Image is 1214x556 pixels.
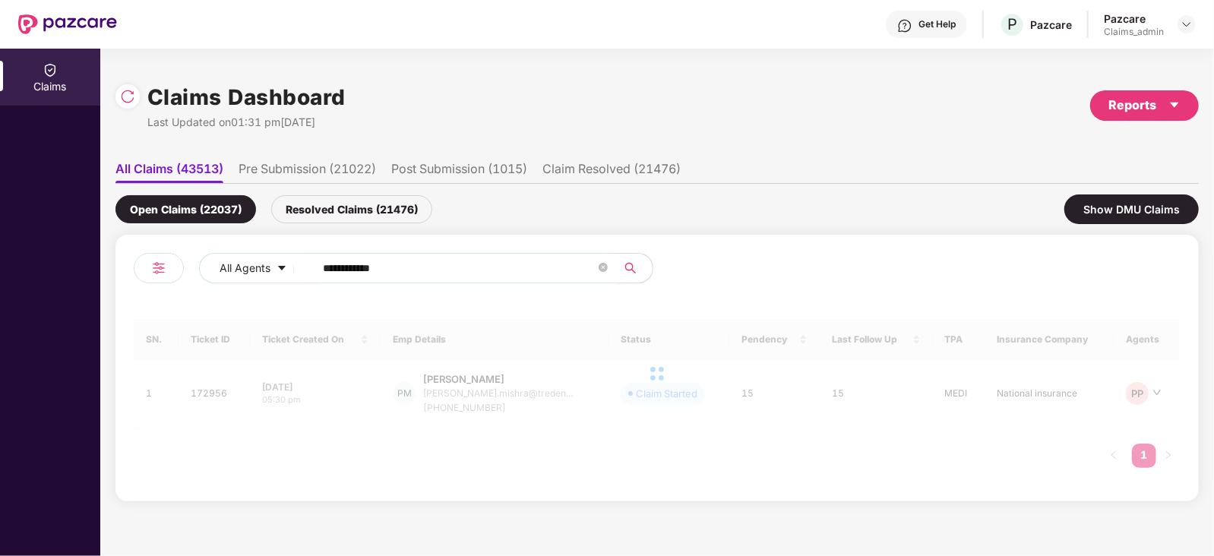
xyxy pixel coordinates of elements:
[147,114,346,131] div: Last Updated on 01:31 pm[DATE]
[599,261,608,276] span: close-circle
[277,263,287,275] span: caret-down
[1104,26,1164,38] div: Claims_admin
[115,195,256,223] div: Open Claims (22037)
[120,89,135,104] img: svg+xml;base64,PHN2ZyBpZD0iUmVsb2FkLTMyeDMyIiB4bWxucz0iaHR0cDovL3d3dy53My5vcmcvMjAwMC9zdmciIHdpZH...
[239,161,376,183] li: Pre Submission (21022)
[599,263,608,272] span: close-circle
[1168,99,1181,111] span: caret-down
[918,18,956,30] div: Get Help
[542,161,681,183] li: Claim Resolved (21476)
[43,62,58,77] img: svg+xml;base64,PHN2ZyBpZD0iQ2xhaW0iIHhtbG5zPSJodHRwOi8vd3d3LnczLm9yZy8yMDAwL3N2ZyIgd2lkdGg9IjIwIi...
[115,161,223,183] li: All Claims (43513)
[1104,11,1164,26] div: Pazcare
[220,260,270,276] span: All Agents
[391,161,527,183] li: Post Submission (1015)
[615,253,653,283] button: search
[615,262,645,274] span: search
[897,18,912,33] img: svg+xml;base64,PHN2ZyBpZD0iSGVscC0zMngzMiIgeG1sbnM9Imh0dHA6Ly93d3cudzMub3JnLzIwMDAvc3ZnIiB3aWR0aD...
[1030,17,1072,32] div: Pazcare
[1181,18,1193,30] img: svg+xml;base64,PHN2ZyBpZD0iRHJvcGRvd24tMzJ4MzIiIHhtbG5zPSJodHRwOi8vd3d3LnczLm9yZy8yMDAwL3N2ZyIgd2...
[1064,194,1199,224] div: Show DMU Claims
[18,14,117,34] img: New Pazcare Logo
[271,195,432,223] div: Resolved Claims (21476)
[199,253,320,283] button: All Agentscaret-down
[1007,15,1017,33] span: P
[150,259,168,277] img: svg+xml;base64,PHN2ZyB4bWxucz0iaHR0cDovL3d3dy53My5vcmcvMjAwMC9zdmciIHdpZHRoPSIyNCIgaGVpZ2h0PSIyNC...
[147,81,346,114] h1: Claims Dashboard
[1108,96,1181,115] div: Reports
